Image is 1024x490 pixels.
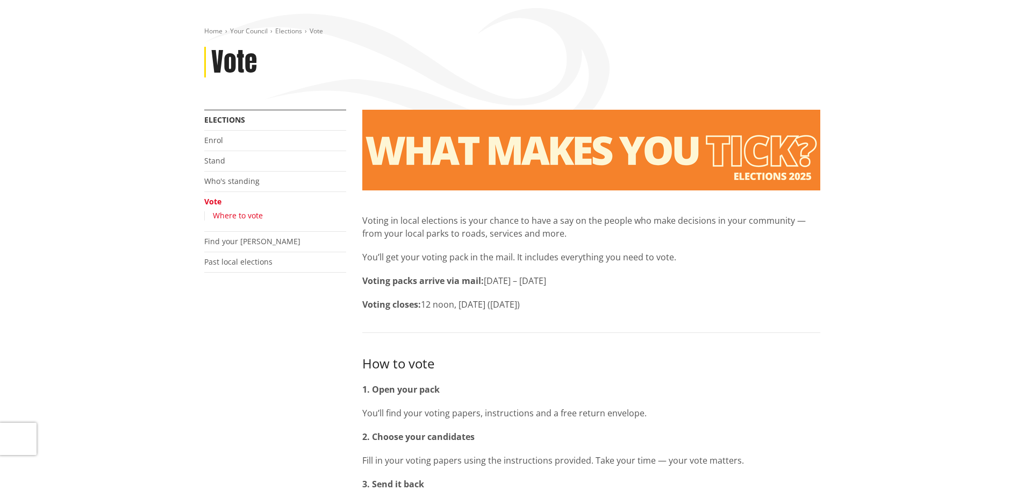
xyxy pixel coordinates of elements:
[362,407,647,419] span: You’ll find your voting papers, instructions and a free return envelope.
[362,354,820,372] h3: How to vote
[204,176,260,186] a: Who's standing
[362,214,820,240] p: Voting in local elections is your chance to have a say on the people who make decisions in your c...
[204,27,820,36] nav: breadcrumb
[204,155,225,166] a: Stand
[204,257,273,267] a: Past local elections
[362,478,424,490] strong: 3. Send it back
[362,275,484,287] strong: Voting packs arrive via mail:
[421,299,520,310] span: 12 noon, [DATE] ([DATE])
[362,110,820,190] img: Vote banner
[362,299,421,310] strong: Voting closes:
[362,274,820,287] p: [DATE] – [DATE]
[362,431,475,443] strong: 2. Choose your candidates
[362,384,440,395] strong: 1. Open your pack
[362,454,820,467] p: Fill in your voting papers using the instructions provided. Take your time — your vote matters.
[204,26,223,35] a: Home
[204,135,223,145] a: Enrol
[204,115,245,125] a: Elections
[204,236,300,246] a: Find your [PERSON_NAME]
[362,251,820,264] p: You’ll get your voting pack in the mail. It includes everything you need to vote.
[975,445,1013,484] iframe: Messenger Launcher
[275,26,302,35] a: Elections
[230,26,268,35] a: Your Council
[310,26,323,35] span: Vote
[211,47,257,78] h1: Vote
[204,196,221,207] a: Vote
[213,210,263,221] a: Where to vote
